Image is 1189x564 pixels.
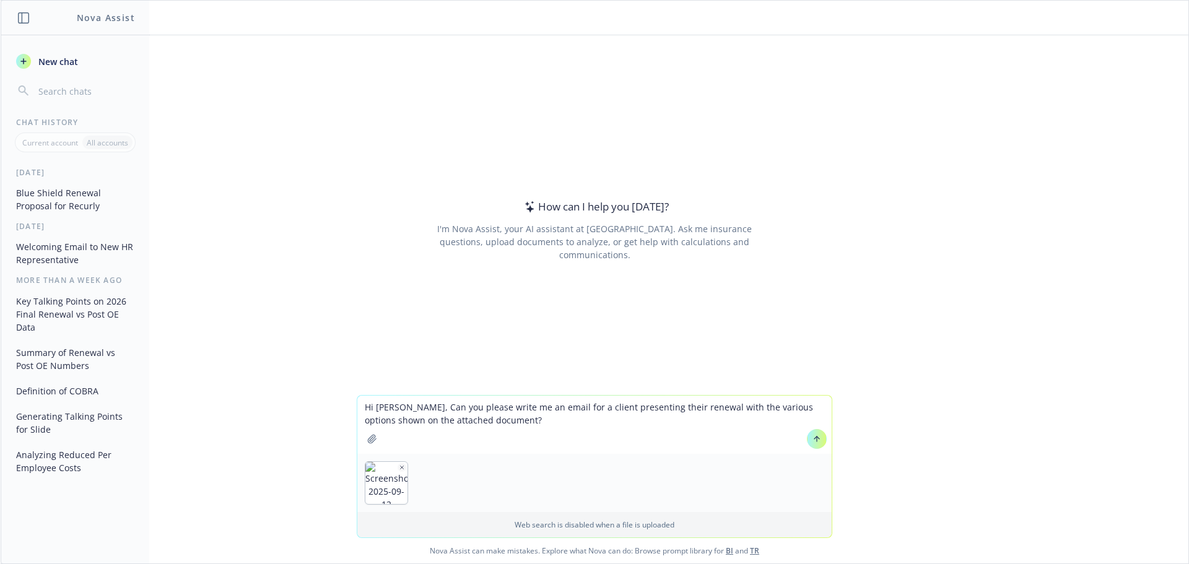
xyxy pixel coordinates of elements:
button: Definition of COBRA [11,381,139,401]
input: Search chats [36,82,134,100]
p: All accounts [87,137,128,148]
div: [DATE] [1,221,149,232]
button: Summary of Renewal vs Post OE Numbers [11,342,139,376]
button: Generating Talking Points for Slide [11,406,139,440]
p: Web search is disabled when a file is uploaded [365,519,824,530]
button: New chat [11,50,139,72]
span: New chat [36,55,78,68]
a: TR [750,545,759,556]
button: Blue Shield Renewal Proposal for Recurly [11,183,139,216]
p: Current account [22,137,78,148]
button: Key Talking Points on 2026 Final Renewal vs Post OE Data [11,291,139,337]
a: BI [726,545,733,556]
button: Welcoming Email to New HR Representative [11,236,139,270]
div: How can I help you [DATE]? [521,199,669,215]
textarea: Hi [PERSON_NAME], Can you please write me an email for a client presenting their renewal with the... [357,396,832,454]
div: More than a week ago [1,275,149,285]
div: [DATE] [1,167,149,178]
div: I'm Nova Assist, your AI assistant at [GEOGRAPHIC_DATA]. Ask me insurance questions, upload docum... [420,222,769,261]
h1: Nova Assist [77,11,135,24]
img: Screenshot 2025-09-12 101713.png [365,462,407,504]
div: Chat History [1,117,149,128]
span: Nova Assist can make mistakes. Explore what Nova can do: Browse prompt library for and [6,538,1183,563]
button: Analyzing Reduced Per Employee Costs [11,445,139,478]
